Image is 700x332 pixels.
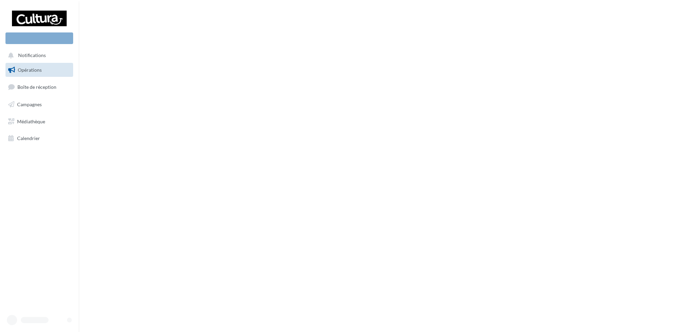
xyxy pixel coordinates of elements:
a: Opérations [4,63,75,77]
span: Notifications [18,53,46,58]
span: Opérations [18,67,42,73]
span: Campagnes [17,101,42,107]
span: Calendrier [17,135,40,141]
a: Calendrier [4,131,75,146]
span: Boîte de réception [17,84,56,90]
a: Campagnes [4,97,75,112]
div: Nouvelle campagne [5,32,73,44]
span: Médiathèque [17,118,45,124]
a: Médiathèque [4,114,75,129]
a: Boîte de réception [4,80,75,94]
